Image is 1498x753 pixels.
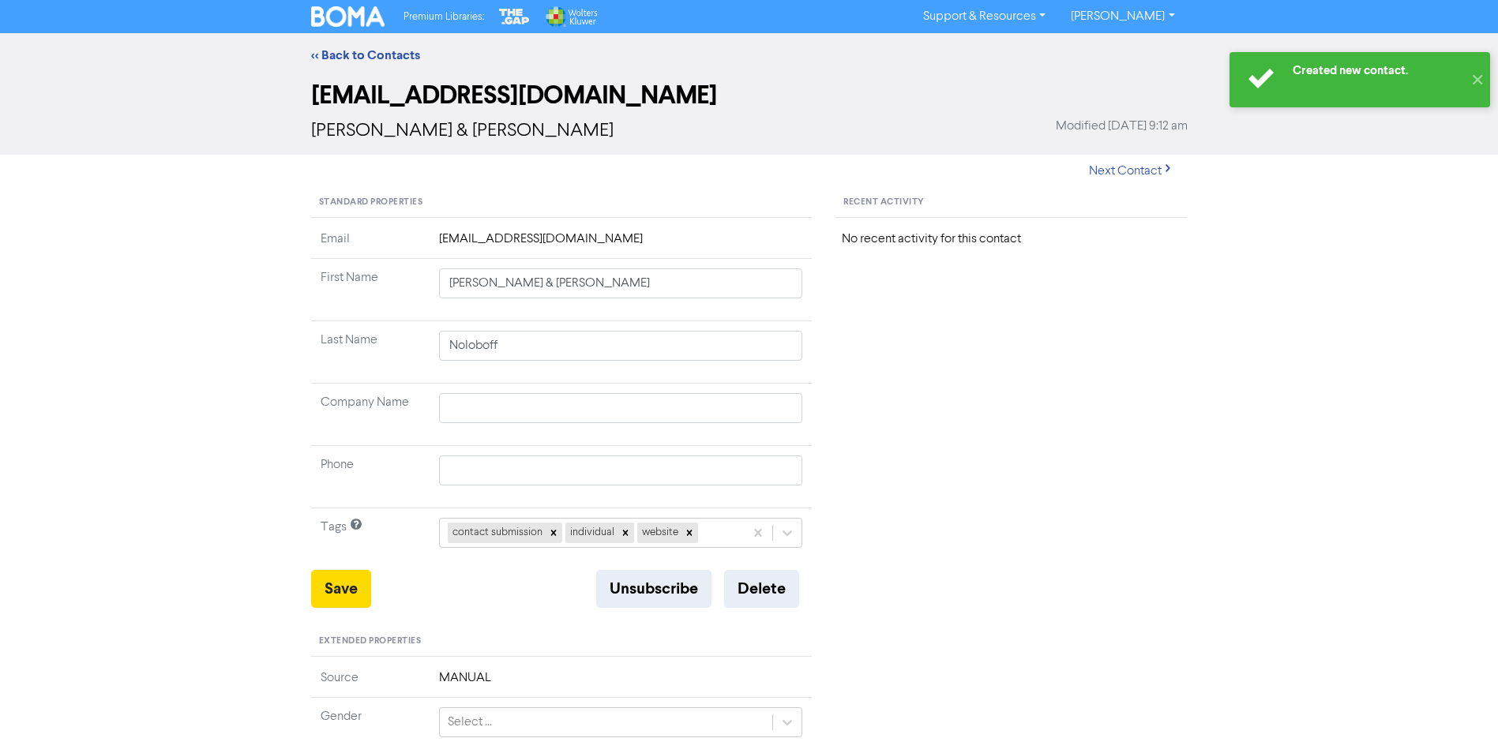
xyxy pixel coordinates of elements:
div: individual [565,523,617,543]
td: Tags [311,508,430,571]
button: Delete [724,570,799,608]
button: Next Contact [1076,155,1188,188]
td: MANUAL [430,669,813,698]
div: Created new contact. [1293,62,1462,79]
span: Modified [DATE] 9:12 am [1056,117,1188,136]
span: Premium Libraries: [404,12,484,22]
div: No recent activity for this contact [842,230,1181,249]
td: Company Name [311,384,430,446]
img: BOMA Logo [311,6,385,27]
td: [EMAIL_ADDRESS][DOMAIN_NAME] [430,230,813,259]
h2: [EMAIL_ADDRESS][DOMAIN_NAME] [311,81,1188,111]
td: First Name [311,259,430,321]
span: [PERSON_NAME] & [PERSON_NAME] [311,122,614,140]
div: website [637,523,681,543]
img: Wolters Kluwer [544,6,598,27]
td: Last Name [311,321,430,384]
td: Email [311,230,430,259]
a: [PERSON_NAME] [1058,4,1187,29]
div: Select ... [448,713,492,732]
div: Standard Properties [311,188,813,218]
div: Extended Properties [311,627,813,657]
td: Source [311,669,430,698]
div: contact submission [448,523,545,543]
iframe: Chat Widget [1419,677,1498,753]
button: Save [311,570,371,608]
a: << Back to Contacts [311,47,420,63]
img: The Gap [497,6,531,27]
button: Unsubscribe [596,570,711,608]
div: Recent Activity [835,188,1187,218]
a: Support & Resources [910,4,1058,29]
td: Phone [311,446,430,508]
